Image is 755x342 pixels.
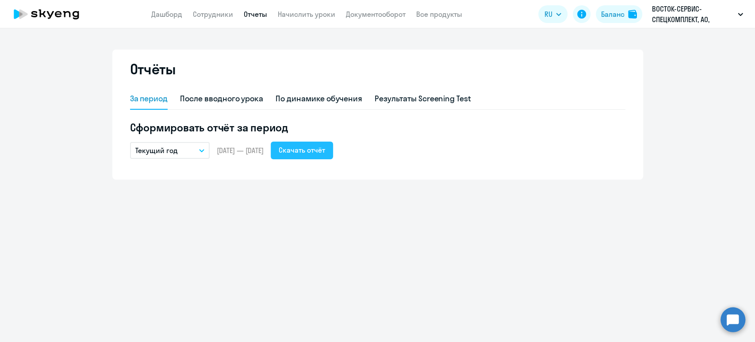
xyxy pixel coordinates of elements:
div: Скачать отчёт [279,145,325,155]
button: Балансbalance [596,5,642,23]
span: [DATE] — [DATE] [217,146,264,155]
a: Отчеты [244,10,267,19]
div: После вводного урока [180,93,263,104]
a: Сотрудники [193,10,233,19]
button: Скачать отчёт [271,142,333,159]
div: За период [130,93,168,104]
a: Начислить уроки [278,10,335,19]
h5: Сформировать отчёт за период [130,120,625,134]
button: Текущий год [130,142,210,159]
img: balance [628,10,637,19]
div: По динамике обучения [276,93,362,104]
p: ВОСТОК-СЕРВИС-СПЕЦКОМПЛЕКТ, АО, Промкомплектация ООО \ ГК Восток Сервис [652,4,734,25]
h2: Отчёты [130,60,176,78]
div: Результаты Screening Test [375,93,471,104]
a: Документооборот [346,10,406,19]
span: RU [544,9,552,19]
p: Текущий год [135,145,178,156]
a: Все продукты [416,10,462,19]
button: ВОСТОК-СЕРВИС-СПЕЦКОМПЛЕКТ, АО, Промкомплектация ООО \ ГК Восток Сервис [648,4,747,25]
button: RU [538,5,567,23]
a: Дашборд [151,10,182,19]
div: Баланс [601,9,625,19]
